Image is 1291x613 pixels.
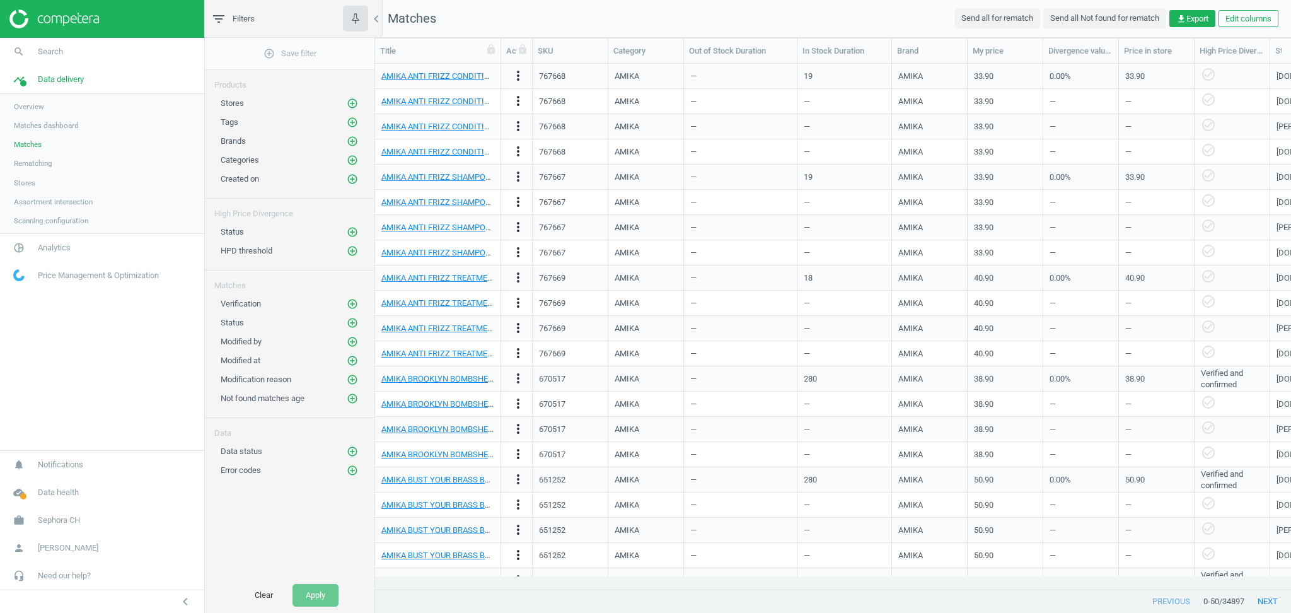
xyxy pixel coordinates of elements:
[511,447,526,463] button: more_vert
[690,166,790,188] div: —
[347,355,358,366] i: add_circle_outline
[511,472,526,487] i: more_vert
[898,247,923,259] div: AMIKA
[1050,317,1112,339] div: —
[1200,45,1265,57] div: High Price Divergence
[898,197,923,208] div: AMIKA
[346,392,359,405] button: add_circle_outline
[511,169,526,185] button: more_vert
[511,119,526,134] i: more_vert
[511,93,526,110] button: more_vert
[14,178,35,188] span: Stores
[539,323,565,334] div: 767669
[954,8,1040,28] button: Send all for rematch
[1125,393,1188,415] div: —
[1125,418,1188,440] div: —
[689,45,792,57] div: Out of Stock Duration
[1050,368,1112,390] div: 0.00%
[690,368,790,390] div: —
[1125,141,1188,163] div: —
[346,226,359,238] button: add_circle_outline
[381,122,618,131] a: AMIKA ANTI FRIZZ CONDITIONER 275ML_767668-FORGET FRIZZ
[690,317,790,339] div: —
[346,116,359,129] button: add_circle_outline
[14,158,52,168] span: Rematching
[221,299,261,308] span: Verification
[381,475,758,484] a: AMIKA BUST YOUR BRASS BLOND REPAIR MASK 250ML_651252-BUST YOUR BRASS HAIR MASK 250ML
[38,242,71,254] span: Analytics
[346,154,359,166] button: add_circle_outline
[263,48,275,59] i: add_circle_outline
[1050,166,1112,188] div: 0.00%
[346,373,359,386] button: add_circle_outline
[804,216,885,238] div: —
[347,245,358,257] i: add_circle_outline
[381,223,605,232] a: AMIKA ANTI FRIZZ SHAMPOO 275ML_767667-FORGET FRIZZ
[1244,590,1291,613] button: next
[346,173,359,185] button: add_circle_outline
[690,191,790,213] div: —
[898,323,923,334] div: AMIKA
[539,272,565,284] div: 767669
[381,551,758,560] a: AMIKA BUST YOUR BRASS BLOND REPAIR MASK 250ML_651252-BUST YOUR BRASS HAIR MASK 250ML
[13,269,25,281] img: wGWNvw8QSZomAAAAABJRU5ErkJggg==
[1201,269,1216,284] i: check_circle_outline
[511,547,526,563] i: more_vert
[1201,67,1216,82] i: check_circle_outline
[1125,166,1188,188] div: 33.90
[14,120,79,131] span: Matches dashboard
[380,45,495,57] div: Title
[221,246,272,255] span: HPD threshold
[221,356,260,365] span: Modified at
[511,245,526,260] i: more_vert
[346,317,359,329] button: add_circle_outline
[690,141,790,163] div: —
[346,298,359,310] button: add_circle_outline
[263,48,316,59] span: Save filter
[14,216,88,226] span: Scanning configuration
[511,320,526,336] i: more_vert
[539,96,565,107] div: 767668
[1050,267,1112,289] div: 0.00%
[205,70,374,91] div: Products
[539,146,565,158] div: 767668
[898,272,923,284] div: AMIKA
[1125,368,1188,390] div: 38.90
[690,65,790,87] div: —
[974,141,1036,163] div: 33.90
[615,298,639,309] div: AMIKA
[538,45,603,57] div: SKU
[898,172,923,183] div: AMIKA
[974,166,1036,188] div: 33.90
[38,46,63,57] span: Search
[1048,45,1113,57] div: Divergence value, %
[347,374,358,385] i: add_circle_outline
[7,481,31,505] i: cloud_done
[511,219,526,235] i: more_vert
[221,98,244,108] span: Stores
[690,90,790,112] div: —
[1201,117,1216,132] i: check_circle_outline
[38,542,98,554] span: [PERSON_NAME]
[511,68,526,83] i: more_vert
[381,349,643,358] a: AMIKA ANTI FRIZZ TREATMENT STYLER 200ML_767669-FRIZZ-ME-NOT
[804,115,885,137] div: —
[615,146,639,158] div: AMIKA
[615,323,639,334] div: AMIKA
[690,443,790,465] div: —
[974,368,1036,390] div: 38.90
[7,67,31,91] i: timeline
[690,292,790,314] div: —
[221,136,246,146] span: Brands
[7,236,31,260] i: pie_chart_outlined
[690,393,790,415] div: —
[897,45,962,57] div: Brand
[511,320,526,337] button: more_vert
[974,242,1036,264] div: 33.90
[539,197,565,208] div: 767667
[804,292,885,314] div: —
[38,570,91,581] span: Need our help?
[973,45,1038,57] div: My price
[511,144,526,160] button: more_vert
[898,96,923,107] div: AMIKA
